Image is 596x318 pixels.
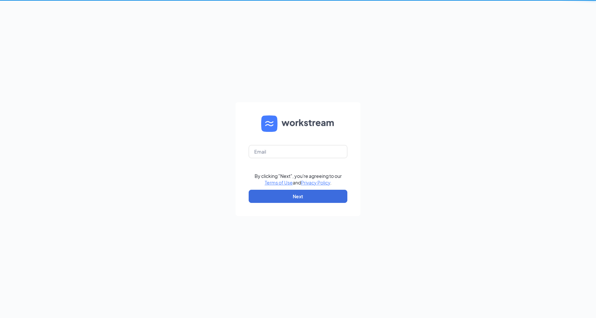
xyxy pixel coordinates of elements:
img: WS logo and Workstream text [261,115,335,132]
a: Terms of Use [265,180,293,185]
input: Email [249,145,347,158]
a: Privacy Policy [301,180,330,185]
button: Next [249,190,347,203]
div: By clicking "Next", you're agreeing to our and . [255,173,342,186]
